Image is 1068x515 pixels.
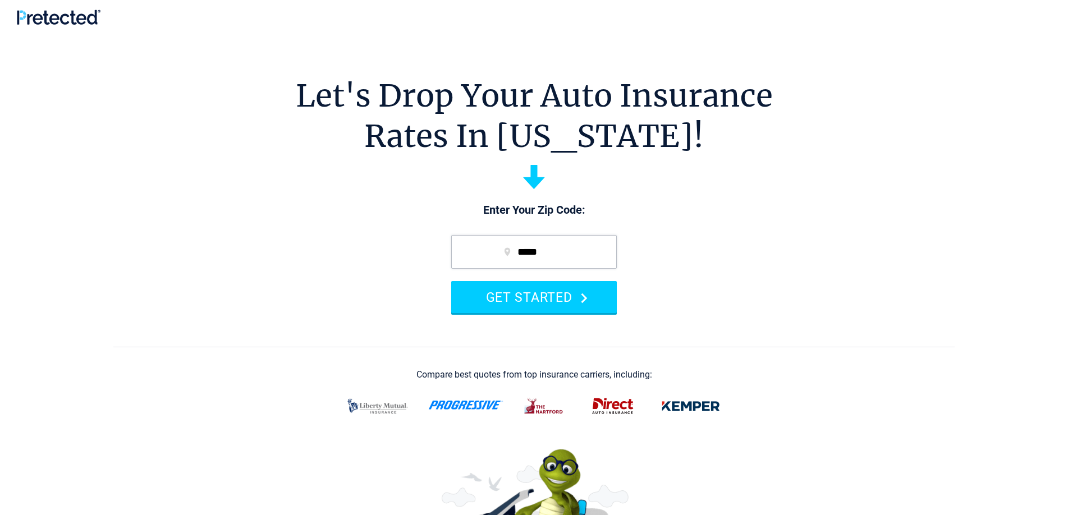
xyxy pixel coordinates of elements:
img: thehartford [517,392,572,421]
img: kemper [654,392,728,421]
p: Enter Your Zip Code: [440,203,628,218]
img: Pretected Logo [17,10,100,25]
img: progressive [428,401,503,410]
img: direct [585,392,640,421]
img: liberty [341,392,415,421]
h1: Let's Drop Your Auto Insurance Rates In [US_STATE]! [296,76,773,157]
input: zip code [451,235,617,269]
div: Compare best quotes from top insurance carriers, including: [416,370,652,380]
button: GET STARTED [451,281,617,313]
